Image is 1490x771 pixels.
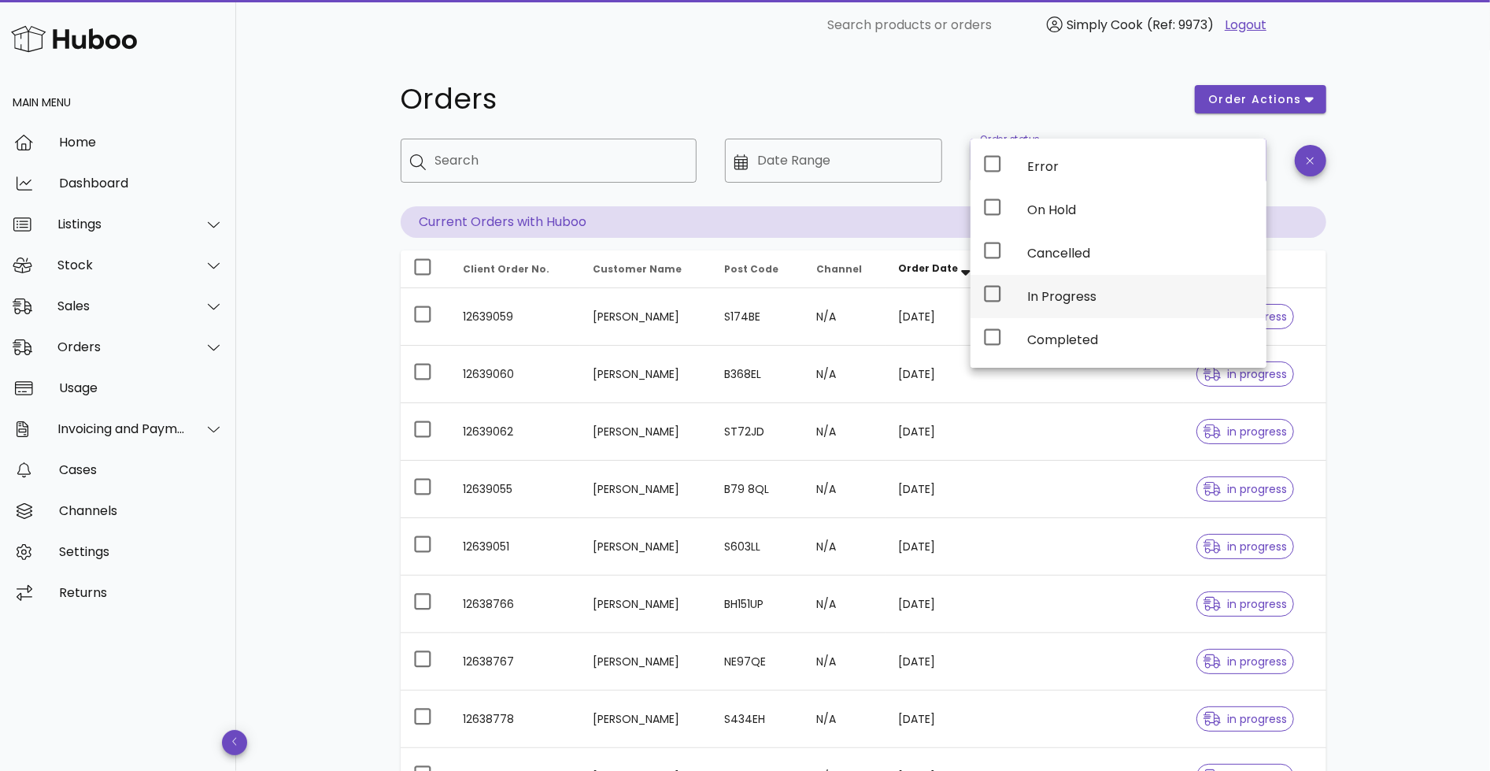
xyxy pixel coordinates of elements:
[712,288,804,346] td: S174BE
[580,288,712,346] td: [PERSON_NAME]
[1027,289,1254,304] div: In Progress
[804,250,886,288] th: Channel
[57,217,186,232] div: Listings
[886,346,1001,403] td: [DATE]
[886,633,1001,691] td: [DATE]
[401,206,1326,238] p: Current Orders with Huboo
[1203,541,1287,552] span: in progress
[59,503,224,518] div: Channels
[886,403,1001,461] td: [DATE]
[712,250,804,288] th: Post Code
[580,346,712,403] td: [PERSON_NAME]
[712,518,804,576] td: S603LL
[725,262,779,276] span: Post Code
[1225,16,1266,35] a: Logout
[1147,16,1214,34] span: (Ref: 9973)
[1027,202,1254,217] div: On Hold
[59,585,224,600] div: Returns
[11,22,137,56] img: Huboo Logo
[804,403,886,461] td: N/A
[57,298,186,313] div: Sales
[886,518,1001,576] td: [DATE]
[1207,91,1302,108] span: order actions
[451,576,580,633] td: 12638766
[804,288,886,346] td: N/A
[593,262,682,276] span: Customer Name
[886,461,1001,518] td: [DATE]
[1203,484,1287,495] span: in progress
[59,176,224,191] div: Dashboard
[712,346,804,403] td: B368EL
[580,461,712,518] td: [PERSON_NAME]
[712,461,804,518] td: B79 8QL
[899,261,959,275] span: Order Date
[1195,85,1325,113] button: order actions
[580,403,712,461] td: [PERSON_NAME]
[57,258,186,272] div: Stock
[980,134,1039,146] label: Order status
[580,576,712,633] td: [PERSON_NAME]
[451,461,580,518] td: 12639055
[804,346,886,403] td: N/A
[1203,426,1287,437] span: in progress
[464,262,550,276] span: Client Order No.
[59,544,224,559] div: Settings
[886,288,1001,346] td: [DATE]
[712,403,804,461] td: ST72JD
[804,518,886,576] td: N/A
[804,461,886,518] td: N/A
[886,576,1001,633] td: [DATE]
[1067,16,1143,34] span: Simply Cook
[1027,159,1254,174] div: Error
[1203,656,1287,667] span: in progress
[57,339,186,354] div: Orders
[1203,599,1287,610] span: in progress
[1027,246,1254,261] div: Cancelled
[580,633,712,691] td: [PERSON_NAME]
[401,85,1177,113] h1: Orders
[580,518,712,576] td: [PERSON_NAME]
[451,250,580,288] th: Client Order No.
[451,346,580,403] td: 12639060
[712,633,804,691] td: NE97QE
[712,576,804,633] td: BH151UP
[57,421,186,436] div: Invoicing and Payments
[451,691,580,748] td: 12638778
[804,633,886,691] td: N/A
[712,691,804,748] td: S434EH
[59,462,224,477] div: Cases
[580,691,712,748] td: [PERSON_NAME]
[451,633,580,691] td: 12638767
[804,576,886,633] td: N/A
[1203,369,1287,380] span: in progress
[817,262,863,276] span: Channel
[59,380,224,395] div: Usage
[451,288,580,346] td: 12639059
[451,403,580,461] td: 12639062
[886,691,1001,748] td: [DATE]
[59,135,224,150] div: Home
[580,250,712,288] th: Customer Name
[451,518,580,576] td: 12639051
[886,250,1001,288] th: Order Date: Sorted descending. Activate to remove sorting.
[804,691,886,748] td: N/A
[1203,714,1287,725] span: in progress
[1027,332,1254,347] div: Completed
